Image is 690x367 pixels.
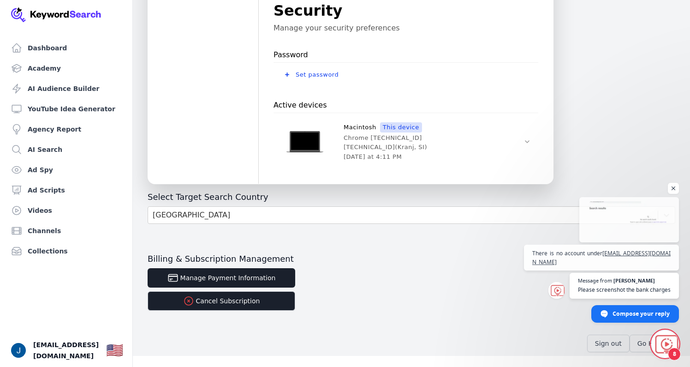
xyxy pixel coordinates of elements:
[7,181,125,199] a: Ad Scripts
[274,98,327,113] p: Active devices
[7,79,125,98] a: AI Audience Builder
[11,343,26,358] img: Jack Smith
[274,48,308,62] p: Password
[532,249,671,266] span: There is no account under
[148,253,675,265] h3: Billing & Subscription Management
[7,201,125,220] a: Videos
[380,122,422,132] span: This device
[344,123,376,132] p: Macintosh
[274,117,538,166] button: MacintoshThis deviceChrome [TECHNICAL_ID][TECHNICAL_ID](Kranj, SI)[DATE] at 4:11 PM
[7,100,125,118] a: YouTube Idea Generator
[11,7,101,22] img: Your Company
[148,268,295,288] button: Manage Payment Information
[344,134,422,142] p: Chrome [TECHNICAL_ID]
[587,335,630,352] button: Sign out
[7,140,125,159] a: AI Search
[651,330,679,358] div: Open chat
[613,278,655,283] span: [PERSON_NAME]
[148,291,295,311] button: Cancel Subscription
[11,343,26,358] button: Open user button
[7,242,125,260] a: Collections
[7,161,125,179] a: Ad Spy
[7,222,125,240] a: Channels
[344,144,427,151] p: [TECHNICAL_ID] ( Kranj, SI )
[7,120,125,138] a: Agency Report
[33,339,99,361] span: [EMAIL_ADDRESS][DOMAIN_NAME]
[344,153,402,161] p: [DATE] at 4:11 PM
[148,192,675,203] h3: Select Target Search Country
[613,306,670,322] span: Compose your reply
[630,335,675,352] button: Go Home
[578,285,671,294] span: Please screenshot the bank charges
[153,210,230,221] div: [GEOGRAPHIC_DATA]
[668,348,681,361] span: 8
[296,71,339,78] span: Set password
[106,342,123,359] div: 🇺🇸
[7,59,125,78] a: Academy
[106,341,123,360] button: 🇺🇸
[578,278,612,283] span: Message from
[7,39,125,57] a: Dashboard
[274,24,538,33] p: Manage your security preferences
[274,66,538,83] button: Set password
